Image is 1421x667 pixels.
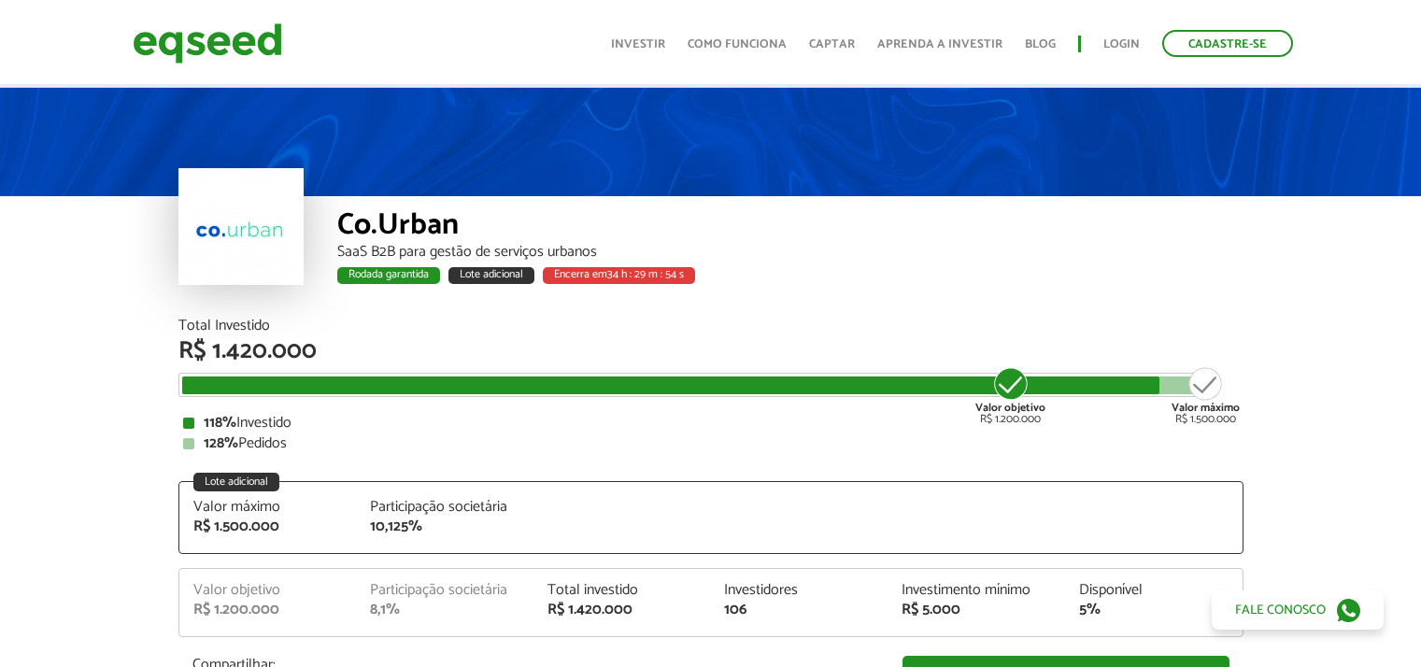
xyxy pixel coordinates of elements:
[607,265,684,283] span: 34 h : 29 m : 54 s
[370,603,519,617] div: 8,1%
[193,583,343,598] div: Valor objetivo
[1212,590,1384,630] a: Fale conosco
[547,603,697,617] div: R$ 1.420.000
[204,431,238,456] strong: 128%
[877,38,1002,50] a: Aprenda a investir
[1172,365,1240,425] div: R$ 1.500.000
[193,603,343,617] div: R$ 1.200.000
[193,473,279,491] div: Lote adicional
[183,416,1239,431] div: Investido
[370,500,519,515] div: Participação societária
[337,267,440,284] div: Rodada garantida
[178,319,1243,333] div: Total Investido
[204,410,236,435] strong: 118%
[688,38,787,50] a: Como funciona
[183,436,1239,451] div: Pedidos
[611,38,665,50] a: Investir
[337,245,1243,260] div: SaaS B2B para gestão de serviços urbanos
[1162,30,1293,57] a: Cadastre-se
[902,583,1051,598] div: Investimento mínimo
[1172,399,1240,417] strong: Valor máximo
[902,603,1051,617] div: R$ 5.000
[1079,583,1229,598] div: Disponível
[724,583,874,598] div: Investidores
[193,519,343,534] div: R$ 1.500.000
[133,19,282,68] img: EqSeed
[543,267,695,284] div: Encerra em
[193,500,343,515] div: Valor máximo
[448,267,534,284] div: Lote adicional
[1103,38,1140,50] a: Login
[547,583,697,598] div: Total investido
[370,519,519,534] div: 10,125%
[178,339,1243,363] div: R$ 1.420.000
[1025,38,1056,50] a: Blog
[370,583,519,598] div: Participação societária
[975,365,1045,425] div: R$ 1.200.000
[975,399,1045,417] strong: Valor objetivo
[809,38,855,50] a: Captar
[337,210,1243,245] div: Co.Urban
[724,603,874,617] div: 106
